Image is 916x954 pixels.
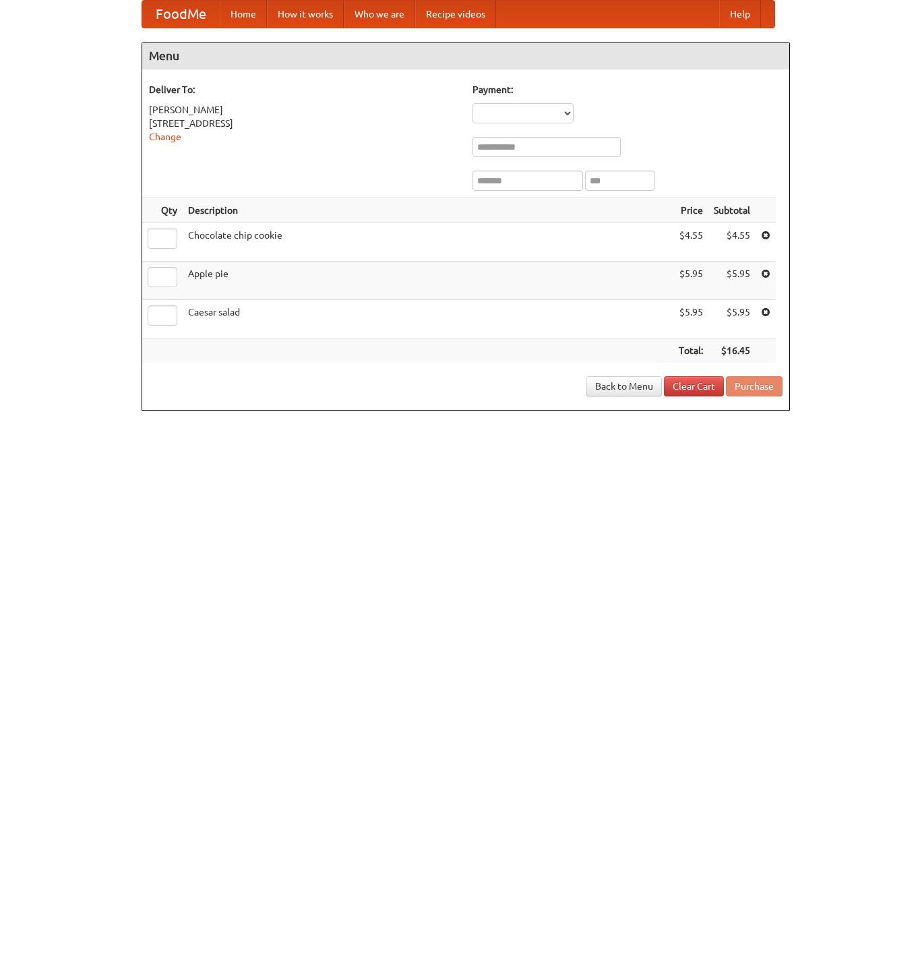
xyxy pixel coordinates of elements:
[142,1,220,28] a: FoodMe
[149,131,181,142] a: Change
[673,300,708,338] td: $5.95
[719,1,761,28] a: Help
[344,1,415,28] a: Who we are
[415,1,496,28] a: Recipe videos
[673,223,708,262] td: $4.55
[183,198,673,223] th: Description
[673,338,708,363] th: Total:
[708,262,756,300] td: $5.95
[149,83,459,96] h5: Deliver To:
[673,198,708,223] th: Price
[220,1,267,28] a: Home
[708,223,756,262] td: $4.55
[673,262,708,300] td: $5.95
[267,1,344,28] a: How it works
[708,300,756,338] td: $5.95
[183,223,673,262] td: Chocolate chip cookie
[183,262,673,300] td: Apple pie
[183,300,673,338] td: Caesar salad
[664,376,724,396] a: Clear Cart
[472,83,783,96] h5: Payment:
[149,103,459,117] div: [PERSON_NAME]
[586,376,662,396] a: Back to Menu
[708,338,756,363] th: $16.45
[708,198,756,223] th: Subtotal
[142,198,183,223] th: Qty
[142,42,789,69] h4: Menu
[149,117,459,130] div: [STREET_ADDRESS]
[726,376,783,396] button: Purchase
